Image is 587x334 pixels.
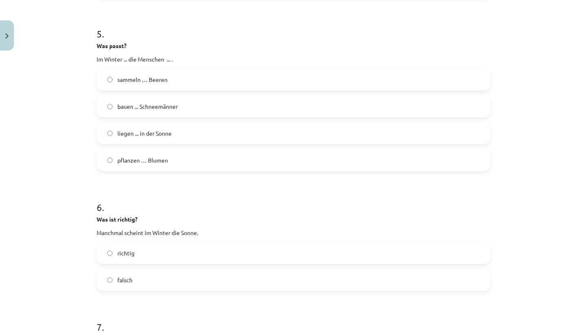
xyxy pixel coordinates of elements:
span: richtig [117,249,135,257]
span: liegen ... in der Sonne [117,129,172,138]
input: bauen ... Schneemänner [107,104,113,109]
h1: 7 . [97,307,490,332]
b: Was ist richtig? [97,215,137,223]
p: Manchmal scheint im Winter die Sonne. [97,229,490,237]
h1: 5 . [97,14,490,39]
span: sammeln … Beeren [117,75,168,84]
input: sammeln … Beeren [107,77,113,82]
span: pflanzen … Blumen [117,156,168,165]
p: Im Winter ... die Menschen ... . [97,55,490,64]
b: Was passt? [97,42,126,49]
input: pflanzen … Blumen [107,158,113,163]
input: falsch [107,277,113,283]
input: liegen ... in der Sonne [107,131,113,136]
h1: 6 . [97,187,490,213]
span: falsch [117,276,132,284]
img: icon-close-lesson-0947bae3869378f0d4975bcd49f059093ad1ed9edebbc8119c70593378902aed.svg [5,33,9,39]
input: richtig [107,250,113,256]
span: bauen ... Schneemänner [117,102,178,111]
